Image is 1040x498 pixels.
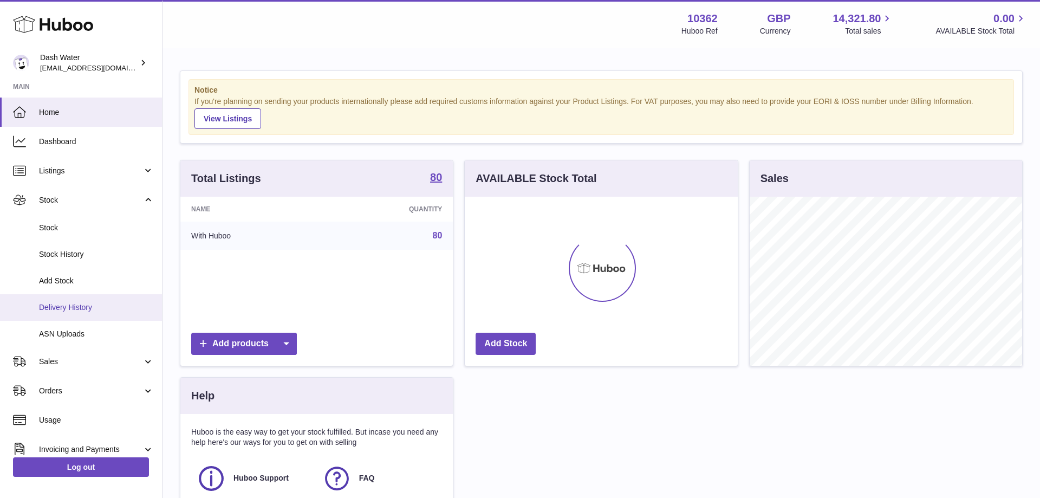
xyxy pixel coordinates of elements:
[760,26,791,36] div: Currency
[39,249,154,260] span: Stock History
[687,11,718,26] strong: 10362
[39,137,154,147] span: Dashboard
[476,333,536,355] a: Add Stock
[39,223,154,233] span: Stock
[39,329,154,339] span: ASN Uploads
[39,107,154,118] span: Home
[40,53,138,73] div: Dash Water
[180,197,324,222] th: Name
[13,457,149,477] a: Log out
[39,302,154,313] span: Delivery History
[191,333,297,355] a: Add products
[191,389,214,403] h3: Help
[993,11,1015,26] span: 0.00
[39,415,154,425] span: Usage
[935,11,1027,36] a: 0.00 AVAILABLE Stock Total
[233,473,289,483] span: Huboo Support
[833,11,881,26] span: 14,321.80
[39,357,142,367] span: Sales
[433,231,443,240] a: 80
[39,386,142,396] span: Orders
[194,108,261,129] a: View Listings
[845,26,893,36] span: Total sales
[39,166,142,176] span: Listings
[681,26,718,36] div: Huboo Ref
[39,195,142,205] span: Stock
[39,444,142,455] span: Invoicing and Payments
[430,172,442,183] strong: 80
[191,171,261,186] h3: Total Listings
[197,464,311,493] a: Huboo Support
[359,473,375,483] span: FAQ
[194,96,1008,129] div: If you're planning on sending your products internationally please add required customs informati...
[180,222,324,250] td: With Huboo
[476,171,596,186] h3: AVAILABLE Stock Total
[324,197,453,222] th: Quantity
[191,427,442,448] p: Huboo is the easy way to get your stock fulfilled. But incase you need any help here's our ways f...
[833,11,893,36] a: 14,321.80 Total sales
[39,276,154,286] span: Add Stock
[194,85,1008,95] strong: Notice
[13,55,29,71] img: orders@dash-water.com
[760,171,789,186] h3: Sales
[322,464,437,493] a: FAQ
[767,11,790,26] strong: GBP
[430,172,442,185] a: 80
[935,26,1027,36] span: AVAILABLE Stock Total
[40,63,159,72] span: [EMAIL_ADDRESS][DOMAIN_NAME]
